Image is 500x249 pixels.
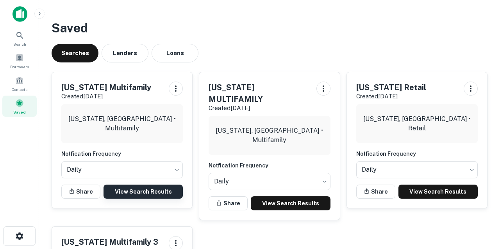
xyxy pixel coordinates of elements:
[104,185,183,199] a: View Search Results
[398,185,478,199] a: View Search Results
[61,92,151,101] p: Created [DATE]
[362,114,471,133] p: [US_STATE], [GEOGRAPHIC_DATA] • Retail
[461,187,500,224] iframe: Chat Widget
[209,161,330,170] h6: Notfication Frequency
[356,82,426,93] h5: [US_STATE] Retail
[61,149,183,158] h6: Notfication Frequency
[52,44,98,62] button: Searches
[356,185,395,199] button: Share
[251,196,330,210] a: View Search Results
[13,109,26,115] span: Saved
[209,103,310,113] p: Created [DATE]
[102,44,148,62] button: Lenders
[356,159,478,181] div: Without label
[215,126,324,145] p: [US_STATE], [GEOGRAPHIC_DATA] • Multifamily
[209,196,248,210] button: Share
[152,44,198,62] button: Loans
[2,50,37,71] a: Borrowers
[61,185,100,199] button: Share
[12,6,27,22] img: capitalize-icon.png
[209,171,330,192] div: Without label
[61,82,151,93] h5: [US_STATE] Multifamily
[2,73,37,94] a: Contacts
[61,159,183,181] div: Without label
[356,92,426,101] p: Created [DATE]
[356,149,478,158] h6: Notfication Frequency
[52,19,487,37] h3: Saved
[10,64,29,70] span: Borrowers
[2,28,37,49] a: Search
[13,41,26,47] span: Search
[209,82,310,105] h5: [US_STATE] MULTIFAMILY
[68,114,177,133] p: [US_STATE], [GEOGRAPHIC_DATA] • Multifamily
[2,96,37,117] a: Saved
[12,86,27,92] span: Contacts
